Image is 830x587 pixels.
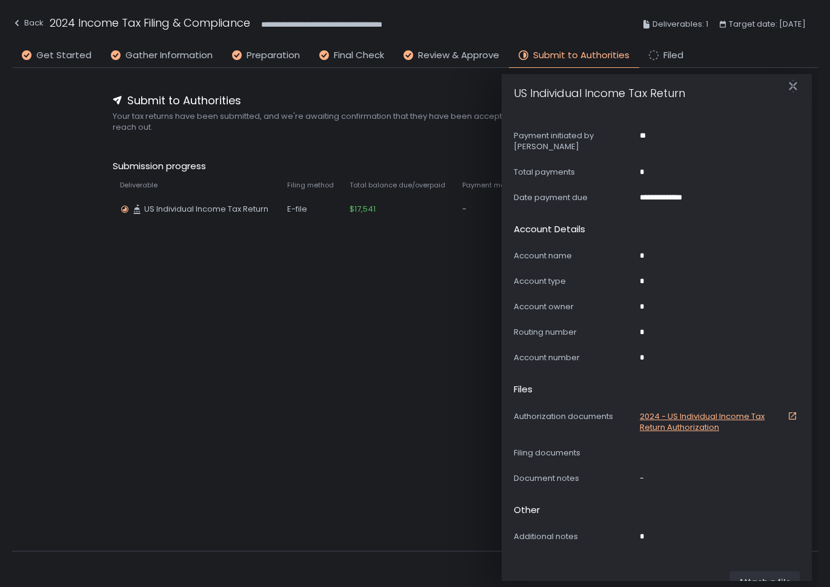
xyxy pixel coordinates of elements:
h1: 2024 Income Tax Filing & Compliance [50,15,250,31]
div: Date payment due [514,192,635,203]
div: Account name [514,250,635,261]
div: Payment initiated by [PERSON_NAME] [514,130,635,152]
span: Deliverable [120,181,158,190]
span: Target date: [DATE] [729,17,806,32]
span: Review & Approve [418,49,499,62]
div: E-file [287,204,335,215]
span: Filing method [287,181,334,190]
span: Submit to Authorities [127,92,241,109]
div: Routing number [514,327,635,338]
span: Your tax returns have been submitted, and we're awaiting confirmation that they have been accepte... [113,111,717,133]
span: US Individual Income Tax Return [144,204,268,215]
span: Filed [663,49,683,62]
h1: US Individual Income Tax Return [514,70,685,101]
span: Submission progress [113,159,717,173]
button: Back [12,15,44,35]
span: Total balance due/overpaid [350,181,445,190]
div: Account number [514,352,635,363]
div: Account owner [514,301,635,312]
span: Preparation [247,49,300,62]
h2: Files [514,383,533,397]
div: Account type [514,276,635,287]
span: $17,541 [350,204,376,215]
span: - [640,473,644,484]
span: - [462,204,466,215]
div: Additional notes [514,531,635,542]
span: Final Check [334,49,384,62]
div: Total payments [514,167,635,178]
span: Payment method [462,181,520,190]
span: Gather Information [125,49,213,62]
div: Filing documents [514,448,635,458]
h2: Account details [514,223,585,236]
div: Authorization documents [514,411,635,422]
span: Get Started [36,49,91,62]
div: Back [12,16,44,30]
span: Submit to Authorities [533,49,629,62]
div: Document notes [514,473,635,484]
span: Deliverables: 1 [652,17,708,32]
a: 2024 - US Individual Income Tax Return Authorization [640,411,800,433]
h2: Other [514,503,540,517]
